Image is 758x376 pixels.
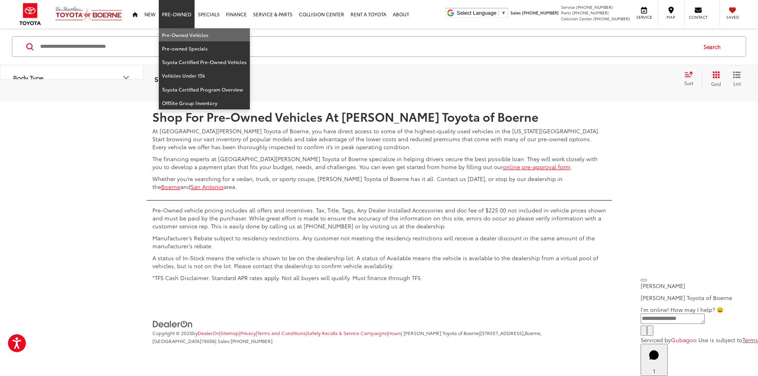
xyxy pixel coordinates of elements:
[641,314,705,324] textarea: Type your message
[641,325,647,336] button: Chat with SMS
[522,10,559,16] span: [PHONE_NUMBER]
[0,64,144,90] button: Body TypeBody Type
[501,10,506,16] span: ▼
[724,14,741,20] span: Saved
[152,234,606,250] p: Manufacturer’s Rebate subject to residency restrictions. Any customer not meeting the residency r...
[641,294,758,302] p: [PERSON_NAME] Toyota of Boerne
[698,336,742,344] span: Use is subject to
[159,28,250,42] a: Pre-Owned Vehicles
[55,6,123,22] img: Vic Vaughan Toyota of Boerne
[159,55,250,69] a: Toyota Certified Pre-Owned Vehicles
[159,69,250,82] a: Vehicles Under 15k
[219,329,239,336] span: |
[220,329,239,336] a: Sitemap
[641,282,758,290] p: [PERSON_NAME]
[641,306,723,314] span: I'm online! How may I help? 😀
[593,16,630,21] span: [PHONE_NUMBER]
[215,337,273,344] span: | Sales:
[401,329,479,336] span: | [PERSON_NAME] Toyota of Boerne
[201,337,215,344] span: 78006
[511,10,521,16] span: Sales
[387,329,401,336] span: |
[635,14,653,20] span: Service
[662,14,680,20] span: Map
[653,367,655,375] span: 1
[525,329,542,336] span: Boerne,
[733,80,741,86] span: List
[152,110,606,123] h2: Shop For Pre-Owned Vehicles At [PERSON_NAME] Toyota of Boerne
[457,10,497,16] span: Select Language
[680,71,702,87] button: Select sort value
[727,71,747,87] button: List View
[689,14,707,20] span: Contact
[13,74,43,81] div: Body Type
[159,83,250,96] a: Toyota Certified Program Overview
[152,319,193,327] a: DealerOn
[152,329,192,336] span: Copyright © 2025
[39,37,696,56] input: Search by Make, Model, or Keyword
[306,329,387,336] span: |
[641,336,671,344] span: Serviced by
[152,329,542,344] span: |
[503,163,571,171] a: online pre-approval form
[572,10,609,16] span: [PHONE_NUMBER]
[152,175,606,191] p: Whether you’re searching for a sedan, truck, or sporty coupe, [PERSON_NAME] Toyota of Boerne has ...
[561,10,571,16] span: Parts
[256,329,306,336] span: |
[641,274,758,344] div: Close[PERSON_NAME][PERSON_NAME] Toyota of BoerneI'm online! How may I help? 😀Type your messageCha...
[742,336,758,344] a: Terms
[152,274,606,282] p: *TFS Cash Disclaimer: Standard APR rates apply. Not all buyers will qualify. Must finance through...
[192,329,219,336] span: by
[696,37,732,56] button: Search
[457,10,506,16] a: Select Language​
[711,80,721,87] span: Grid
[644,345,664,366] svg: Start Chat
[152,155,606,171] p: The financing experts at [GEOGRAPHIC_DATA][PERSON_NAME] Toyota of Boerne specialize in helping dr...
[239,329,256,336] span: |
[152,254,606,270] p: A status of In-Stock means the vehicle is shown to be on the dealership lot. A status of Availabl...
[240,329,256,336] a: Privacy
[561,4,575,10] span: Service
[159,42,250,55] a: Pre-owned Specials
[641,279,647,281] button: Close
[161,183,180,191] a: Boerne
[154,74,234,83] span: Showing all 314 vehicles
[671,336,698,344] a: Gubagoo.
[191,183,224,191] a: San Antonio
[702,71,727,87] button: Grid View
[159,96,250,109] a: OffSite Group Inventory
[257,329,306,336] a: Terms and Conditions
[307,329,387,336] a: Safety Recalls & Service Campaigns, Opens in a new tab
[684,80,693,86] span: Sort
[388,329,401,336] a: Hours
[576,4,613,10] span: [PHONE_NUMBER]
[152,337,201,344] span: [GEOGRAPHIC_DATA]
[198,329,219,336] a: DealerOn Home Page
[121,73,131,82] div: Body Type
[480,329,525,336] span: [STREET_ADDRESS],
[641,344,668,376] button: Toggle Chat Window
[561,16,592,21] span: Collision Center
[152,320,193,329] img: DealerOn
[152,206,606,230] p: Pre-Owned vehicle pricing includes all offers and incentives. Tax, Title, Tags, Any Dealer Instal...
[152,127,606,151] p: At [GEOGRAPHIC_DATA][PERSON_NAME] Toyota of Boerne, you have direct access to some of the highest...
[231,337,273,344] span: [PHONE_NUMBER]
[647,325,653,336] button: Send Message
